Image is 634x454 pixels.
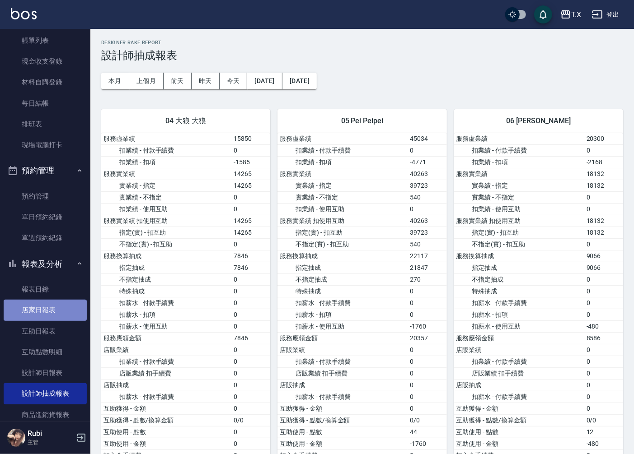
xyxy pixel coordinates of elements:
[454,332,584,344] td: 服務應領金額
[11,8,37,19] img: Logo
[101,73,129,89] button: 本月
[277,367,408,379] td: 店販業績 扣手續費
[454,180,584,191] td: 實業績 - 指定
[4,186,87,207] a: 預約管理
[408,438,446,449] td: -1760
[408,238,446,250] td: 540
[454,356,584,367] td: 扣業績 - 付款手續費
[101,332,231,344] td: 服務應領金額
[231,356,270,367] td: 0
[231,250,270,262] td: 7846
[231,203,270,215] td: 0
[4,30,87,51] a: 帳單列表
[454,215,584,227] td: 服務實業績 扣使用互助
[408,262,446,273] td: 21847
[4,134,87,155] a: 現場電腦打卡
[101,273,231,285] td: 不指定抽成
[7,429,25,447] img: Person
[408,309,446,320] td: 0
[584,438,623,449] td: -480
[101,144,231,156] td: 扣業績 - 付款手續費
[112,116,259,125] span: 04 大狼 大狼
[192,73,220,89] button: 昨天
[454,203,584,215] td: 扣業績 - 使用互助
[584,379,623,391] td: 0
[4,342,87,362] a: 互助點數明細
[454,391,584,403] td: 扣薪水 - 付款手續費
[408,332,446,344] td: 20357
[408,426,446,438] td: 44
[231,414,270,426] td: 0/0
[408,156,446,168] td: -4771
[277,426,408,438] td: 互助使用 - 點數
[101,414,231,426] td: 互助獲得 - 點數/換算金額
[408,297,446,309] td: 0
[454,156,584,168] td: 扣業績 - 扣項
[277,156,408,168] td: 扣業績 - 扣項
[101,215,231,227] td: 服務實業績 扣使用互助
[408,320,446,332] td: -1760
[408,403,446,414] td: 0
[101,191,231,203] td: 實業績 - 不指定
[101,133,231,145] td: 服務虛業績
[277,144,408,156] td: 扣業績 - 付款手續費
[231,332,270,344] td: 7846
[584,250,623,262] td: 9066
[408,133,446,145] td: 45034
[454,403,584,414] td: 互助獲得 - 金額
[164,73,192,89] button: 前天
[231,379,270,391] td: 0
[101,156,231,168] td: 扣業績 - 扣項
[408,227,446,238] td: 39723
[101,426,231,438] td: 互助使用 - 點數
[277,356,408,367] td: 扣業績 - 付款手續費
[534,5,552,23] button: save
[584,191,623,203] td: 0
[454,426,584,438] td: 互助使用 - 點數
[101,344,231,356] td: 店販業績
[584,227,623,238] td: 18132
[408,367,446,379] td: 0
[4,207,87,227] a: 單日預約紀錄
[231,309,270,320] td: 0
[408,391,446,403] td: 0
[4,321,87,342] a: 互助日報表
[231,168,270,180] td: 14265
[101,262,231,273] td: 指定抽成
[454,379,584,391] td: 店販抽成
[101,250,231,262] td: 服務換算抽成
[588,6,623,23] button: 登出
[454,227,584,238] td: 指定(實) - 扣互助
[101,403,231,414] td: 互助獲得 - 金額
[231,133,270,145] td: 15850
[584,215,623,227] td: 18132
[454,133,584,145] td: 服務虛業績
[584,356,623,367] td: 0
[277,250,408,262] td: 服務換算抽成
[288,116,436,125] span: 05 Pei Peipei
[277,215,408,227] td: 服務實業績 扣使用互助
[4,93,87,114] a: 每日結帳
[584,344,623,356] td: 0
[277,168,408,180] td: 服務實業績
[231,262,270,273] td: 7846
[408,191,446,203] td: 540
[584,156,623,168] td: -2168
[231,426,270,438] td: 0
[454,168,584,180] td: 服務實業績
[277,227,408,238] td: 指定(實) - 扣互助
[101,238,231,250] td: 不指定(實) - 扣互助
[277,297,408,309] td: 扣薪水 - 付款手續費
[101,40,623,46] h2: Designer Rake Report
[277,403,408,414] td: 互助獲得 - 金額
[277,273,408,285] td: 不指定抽成
[231,320,270,332] td: 0
[584,144,623,156] td: 0
[584,426,623,438] td: 12
[408,180,446,191] td: 39723
[101,297,231,309] td: 扣薪水 - 付款手續費
[454,144,584,156] td: 扣業績 - 付款手續費
[584,262,623,273] td: 9066
[454,367,584,379] td: 店販業績 扣手續費
[101,320,231,332] td: 扣薪水 - 使用互助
